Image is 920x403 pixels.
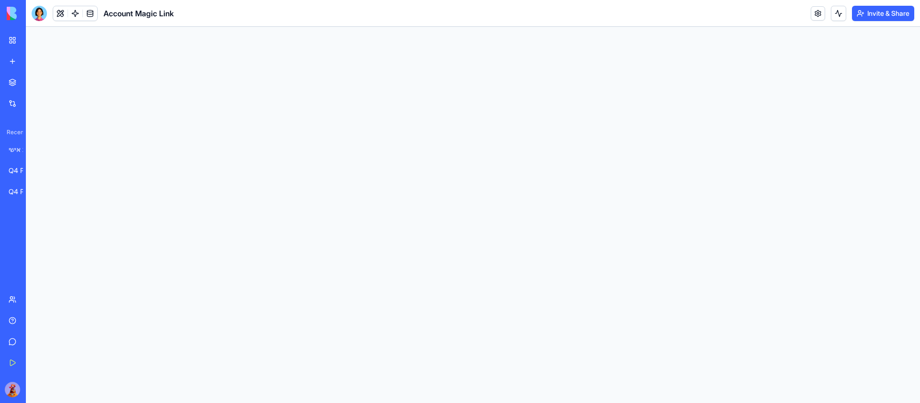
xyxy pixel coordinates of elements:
a: Q4 Project Tracker [3,161,41,180]
a: Q4 Project Tracker [3,182,41,201]
button: Invite & Share [852,6,914,21]
span: Recent [3,128,23,136]
div: ניהול משימות אישי [9,145,35,154]
img: logo [7,7,66,20]
a: ניהול משימות אישי [3,140,41,159]
div: Q4 Project Tracker [9,187,35,196]
span: Account Magic Link [103,8,174,19]
img: Kuku_Large_sla5px.png [5,382,20,397]
div: Q4 Project Tracker [9,166,35,175]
